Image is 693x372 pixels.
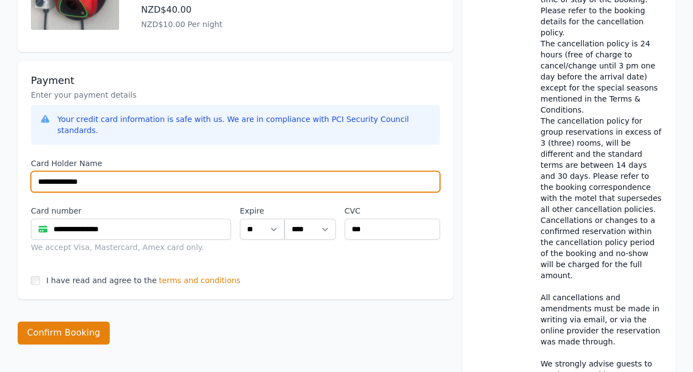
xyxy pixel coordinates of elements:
[31,158,440,169] label: Card Holder Name
[141,3,370,17] p: NZD$40.00
[240,205,284,216] label: Expire
[31,242,231,253] div: We accept Visa, Mastercard, Amex card only.
[31,74,440,87] h3: Payment
[159,275,240,286] span: terms and conditions
[141,19,370,30] p: NZD$10.00 Per night
[31,205,231,216] label: Card number
[345,205,440,216] label: CVC
[31,89,440,100] p: Enter your payment details
[57,114,431,136] div: Your credit card information is safe with us. We are in compliance with PCI Security Council stan...
[284,205,335,216] label: .
[46,276,157,285] label: I have read and agree to the
[18,321,110,344] button: Confirm Booking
